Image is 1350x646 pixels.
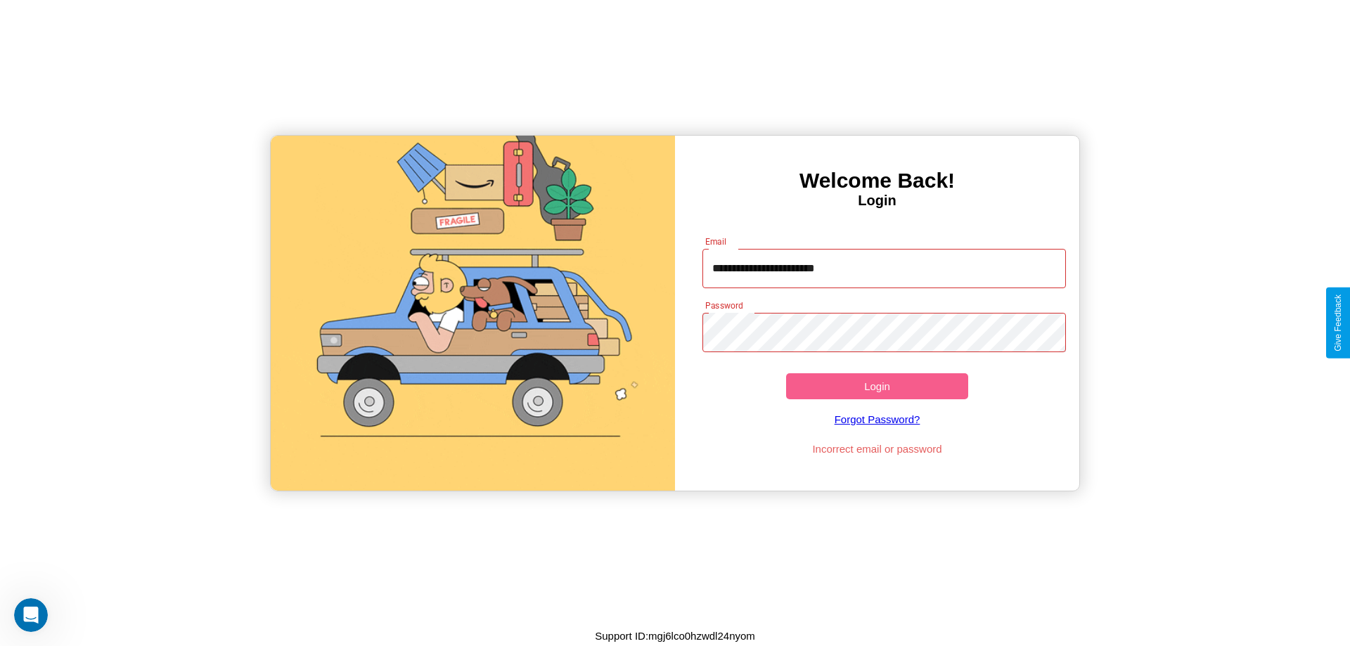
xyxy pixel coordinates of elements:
a: Forgot Password? [695,399,1060,439]
label: Password [705,299,742,311]
div: Give Feedback [1333,295,1343,351]
h3: Welcome Back! [675,169,1079,193]
img: gif [271,136,675,491]
p: Support ID: mgj6lco0hzwdl24nyom [595,626,755,645]
button: Login [786,373,968,399]
p: Incorrect email or password [695,439,1060,458]
label: Email [705,235,727,247]
iframe: Intercom live chat [14,598,48,632]
h4: Login [675,193,1079,209]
